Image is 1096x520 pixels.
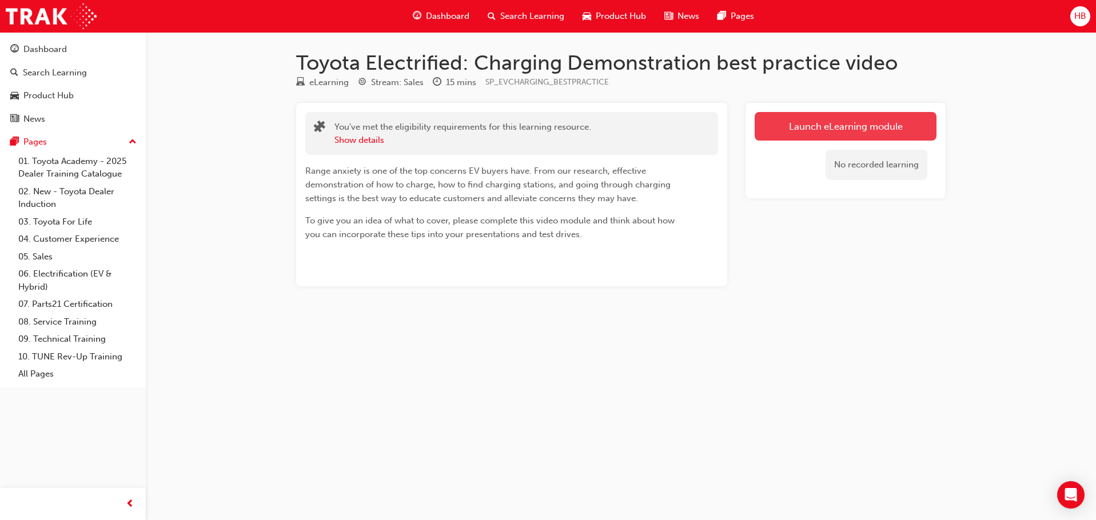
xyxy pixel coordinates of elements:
a: Search Learning [5,62,141,83]
span: guage-icon [413,9,421,23]
div: Stream: Sales [371,76,424,89]
span: Product Hub [596,10,646,23]
a: 08. Service Training [14,313,141,331]
span: car-icon [10,91,19,101]
a: All Pages [14,365,141,383]
a: car-iconProduct Hub [573,5,655,28]
span: target-icon [358,78,366,88]
span: Search Learning [500,10,564,23]
span: news-icon [664,9,673,23]
a: 03. Toyota For Life [14,213,141,231]
a: 04. Customer Experience [14,230,141,248]
button: Pages [5,131,141,153]
a: 06. Electrification (EV & Hybrid) [14,265,141,295]
span: HB [1074,10,1086,23]
button: Show details [334,134,384,147]
div: Product Hub [23,89,74,102]
span: Learning resource code [485,77,609,87]
div: 15 mins [446,76,476,89]
a: guage-iconDashboard [404,5,479,28]
a: news-iconNews [655,5,708,28]
span: learningResourceType_ELEARNING-icon [296,78,305,88]
div: Type [296,75,349,90]
h1: Toyota Electrified: Charging Demonstration best practice video [296,50,946,75]
span: Pages [731,10,754,23]
a: pages-iconPages [708,5,763,28]
button: HB [1070,6,1090,26]
a: 10. TUNE Rev-Up Training [14,348,141,366]
span: search-icon [488,9,496,23]
button: DashboardSearch LearningProduct HubNews [5,37,141,131]
a: 07. Parts21 Certification [14,295,141,313]
a: 09. Technical Training [14,330,141,348]
a: 05. Sales [14,248,141,266]
div: No recorded learning [826,150,927,180]
div: Stream [358,75,424,90]
span: search-icon [10,68,18,78]
div: Open Intercom Messenger [1057,481,1085,509]
a: 01. Toyota Academy - 2025 Dealer Training Catalogue [14,153,141,183]
span: pages-icon [10,137,19,147]
span: up-icon [129,135,137,150]
div: Pages [23,135,47,149]
a: Product Hub [5,85,141,106]
a: search-iconSearch Learning [479,5,573,28]
img: Trak [6,3,97,29]
span: news-icon [10,114,19,125]
div: Dashboard [23,43,67,56]
div: Duration [433,75,476,90]
a: Dashboard [5,39,141,60]
span: prev-icon [126,497,134,511]
div: Search Learning [23,66,87,79]
span: Range anxiety is one of the top concerns EV buyers have. From our research, effective demonstrati... [305,166,673,203]
a: News [5,109,141,130]
span: Dashboard [426,10,469,23]
span: car-icon [583,9,591,23]
a: Launch eLearning module [755,112,936,141]
span: News [677,10,699,23]
div: eLearning [309,76,349,89]
span: clock-icon [433,78,441,88]
span: puzzle-icon [314,122,325,135]
a: 02. New - Toyota Dealer Induction [14,183,141,213]
div: News [23,113,45,126]
span: To give you an idea of what to cover, please complete this video module and think about how you c... [305,215,677,239]
div: You've met the eligibility requirements for this learning resource. [334,121,591,146]
span: guage-icon [10,45,19,55]
span: pages-icon [718,9,726,23]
